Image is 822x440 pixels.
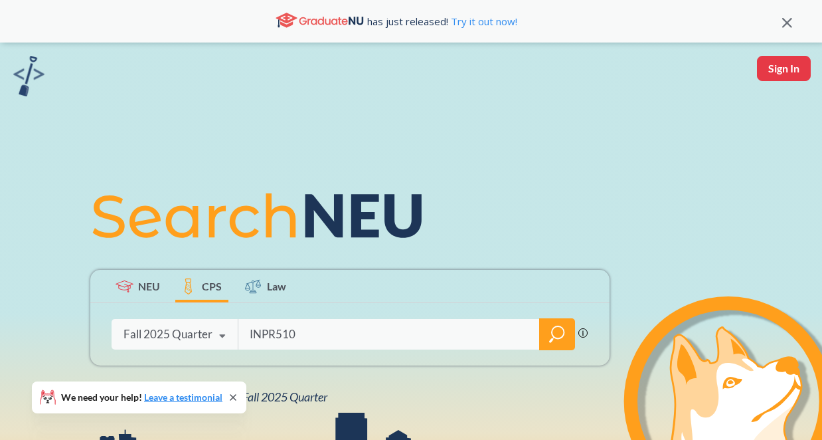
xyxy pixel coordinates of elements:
span: We need your help! [61,393,222,402]
span: has just released! [367,14,517,29]
span: View all classes for [123,389,327,404]
a: sandbox logo [13,56,44,100]
button: Sign In [757,56,811,81]
span: NEU [138,278,160,294]
span: CPS [202,278,222,294]
span: CPS Fall 2025 Quarter [220,389,327,404]
a: Leave a testimonial [144,391,222,403]
div: Fall 2025 Quarter [123,327,212,342]
a: Try it out now! [448,15,517,28]
input: Class, professor, course number, "phrase" [248,320,531,348]
img: sandbox logo [13,56,44,96]
svg: magnifying glass [549,325,565,344]
div: magnifying glass [539,318,575,350]
span: Law [267,278,286,294]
